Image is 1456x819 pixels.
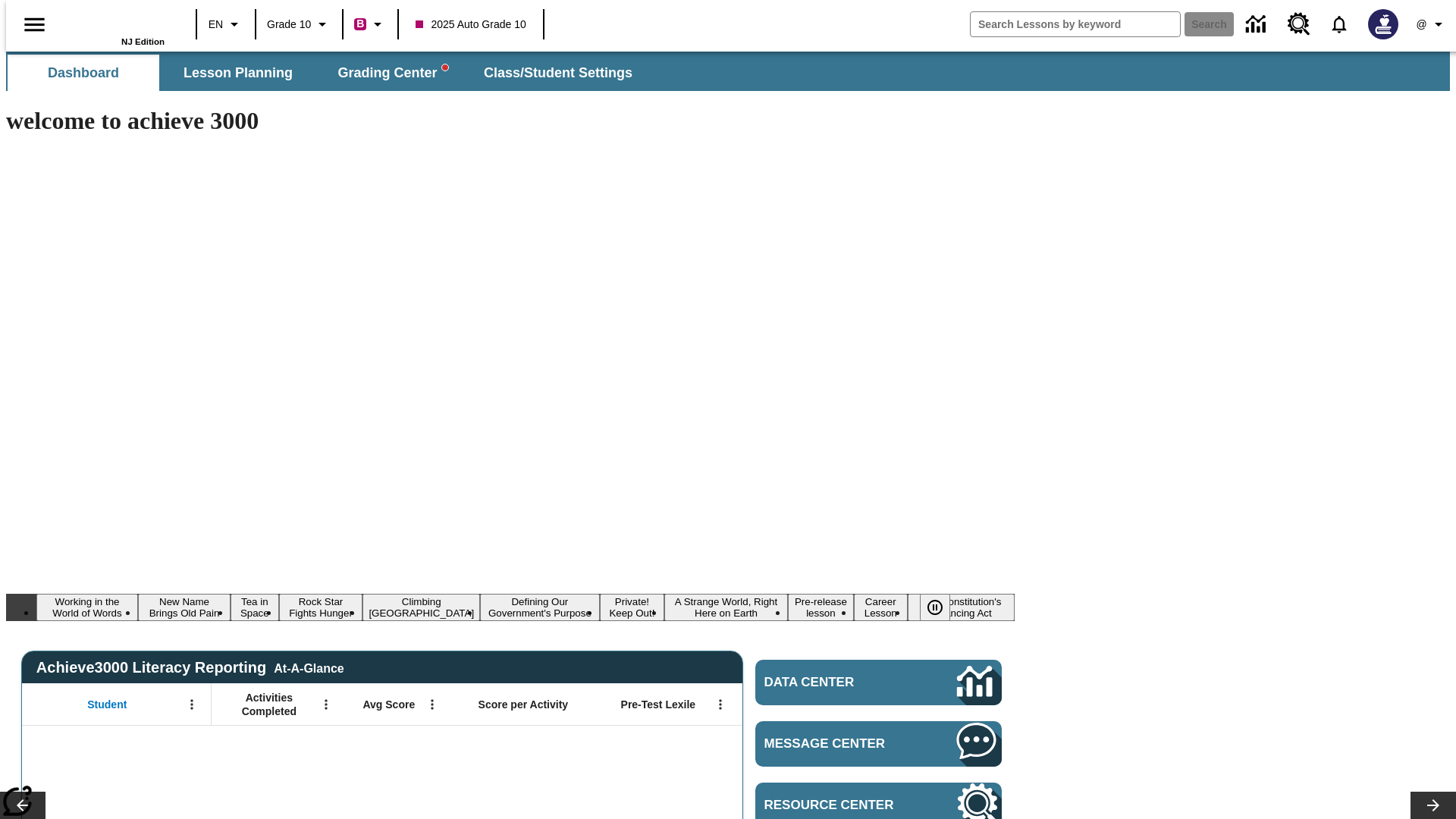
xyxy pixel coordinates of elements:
[920,594,950,621] button: Pause
[267,17,311,33] span: Grade 10
[1237,4,1279,45] a: Data Center
[66,7,165,37] a: Home
[664,594,788,621] button: Slide 8 A Strange World, Right Here on Earth
[1319,5,1359,44] a: Notifications
[480,594,600,621] button: Slide 6 Defining Our Government's Purpose
[48,64,119,82] span: Dashboard
[6,107,1015,135] h1: welcome to achieve 3000
[908,594,1015,621] button: Slide 11 The Constitution's Balancing Act
[709,693,732,716] button: Open Menu
[356,14,364,33] span: B
[66,5,165,46] div: Home
[12,2,57,47] button: Open side menu
[600,594,664,621] button: Slide 7 Private! Keep Out!
[317,55,469,91] button: Grading Center
[6,52,1450,91] div: SubNavbar
[1359,5,1407,44] button: Select a new avatar
[484,64,632,82] span: Class/Student Settings
[231,594,279,621] button: Slide 3 Tea in Space
[315,693,337,716] button: Open Menu
[421,693,444,716] button: Open Menu
[479,698,569,711] span: Score per Activity
[1416,17,1426,33] span: @
[261,11,337,38] button: Grade: Grade 10, Select a grade
[442,64,448,71] svg: writing assistant alert
[854,594,908,621] button: Slide 10 Career Lesson
[8,55,159,91] button: Dashboard
[764,736,912,752] span: Message Center
[209,17,223,33] span: EN
[362,698,415,711] span: Avg Score
[788,594,854,621] button: Slide 9 Pre-release lesson
[162,55,314,91] button: Lesson Planning
[274,659,344,676] div: At-A-Glance
[6,55,646,91] div: SubNavbar
[138,594,231,621] button: Slide 2 New Name Brings Old Pain
[87,698,127,711] span: Student
[755,721,1002,767] a: Message Center
[764,798,912,813] span: Resource Center
[184,64,293,82] span: Lesson Planning
[971,12,1180,36] input: search field
[36,659,344,676] span: Achieve3000 Literacy Reporting
[416,17,526,33] span: 2025 Auto Grade 10
[348,11,393,38] button: Boost Class color is violet red. Change class color
[337,64,447,82] span: Grading Center
[621,698,696,711] span: Pre-Test Lexile
[764,675,906,690] span: Data Center
[202,11,250,38] button: Language: EN, Select a language
[362,594,480,621] button: Slide 5 Climbing Mount Tai
[279,594,363,621] button: Slide 4 Rock Star Fights Hunger
[1407,11,1456,38] button: Profile/Settings
[472,55,645,91] button: Class/Student Settings
[121,37,165,46] span: NJ Edition
[1279,4,1319,45] a: Resource Center, Will open in new tab
[219,691,319,718] span: Activities Completed
[1368,9,1398,39] img: Avatar
[755,660,1002,705] a: Data Center
[920,594,965,621] div: Pause
[1410,792,1456,819] button: Lesson carousel, Next
[36,594,138,621] button: Slide 1 Working in the World of Words
[180,693,203,716] button: Open Menu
